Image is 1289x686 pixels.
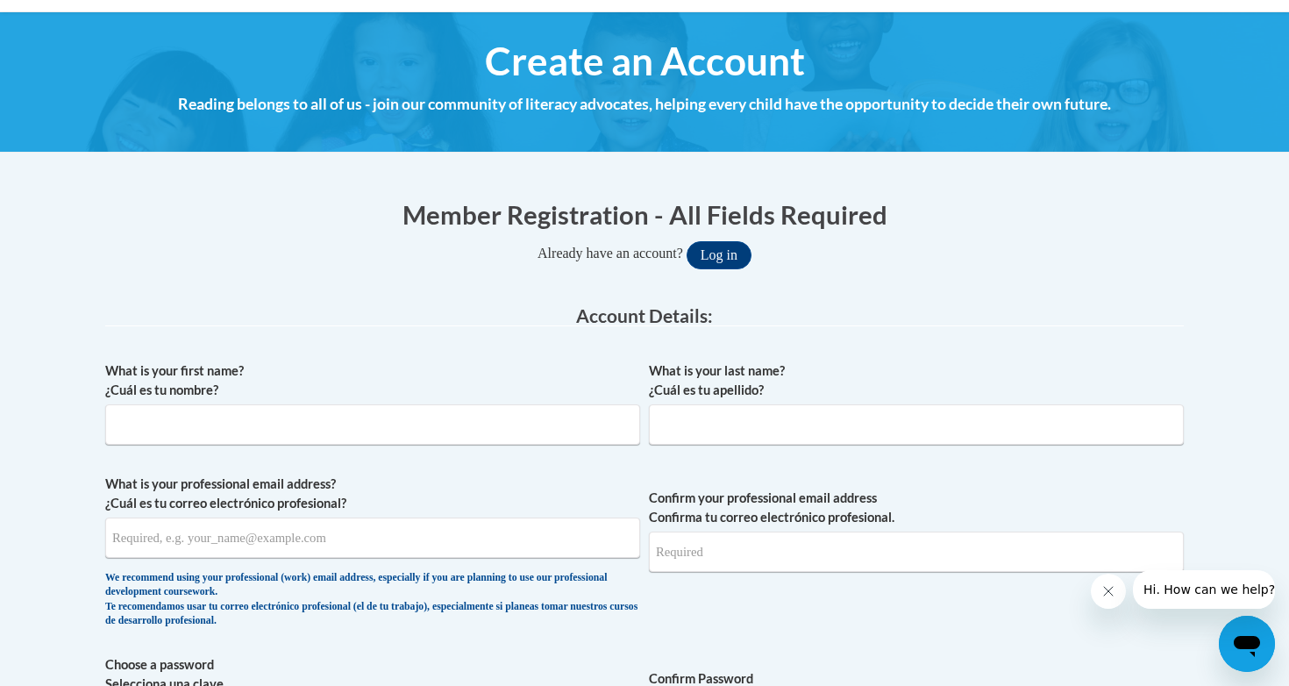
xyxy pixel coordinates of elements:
h1: Member Registration - All Fields Required [105,197,1184,232]
iframe: Close message [1091,574,1126,609]
span: Account Details: [576,304,713,326]
iframe: Button to launch messaging window [1219,616,1275,672]
input: Metadata input [105,518,640,558]
label: Confirm your professional email address Confirma tu correo electrónico profesional. [649,489,1184,527]
button: Log in [687,241,751,269]
iframe: Message from company [1133,570,1275,609]
span: Create an Account [485,38,805,84]
input: Metadata input [649,404,1184,445]
span: Already have an account? [538,246,683,261]
label: What is your first name? ¿Cuál es tu nombre? [105,361,640,400]
label: What is your professional email address? ¿Cuál es tu correo electrónico profesional? [105,475,640,513]
label: What is your last name? ¿Cuál es tu apellido? [649,361,1184,400]
div: We recommend using your professional (work) email address, especially if you are planning to use ... [105,571,640,629]
input: Metadata input [105,404,640,445]
input: Required [649,532,1184,572]
h4: Reading belongs to all of us - join our community of literacy advocates, helping every child have... [105,93,1184,116]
